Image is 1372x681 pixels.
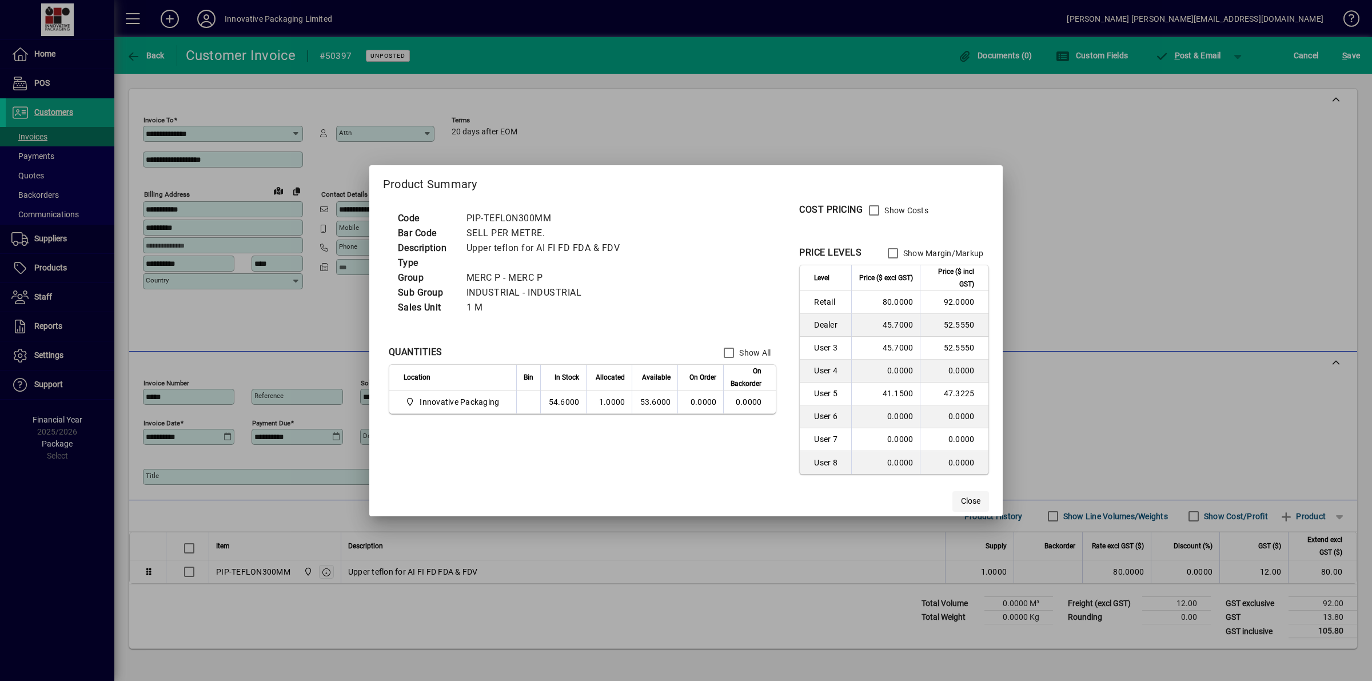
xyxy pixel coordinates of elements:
div: QUANTITIES [389,345,442,359]
td: 0.0000 [920,451,988,474]
td: MERC P - MERC P [461,270,634,285]
span: User 6 [814,411,844,422]
td: 0.0000 [920,405,988,428]
h2: Product Summary [369,165,1003,198]
label: Show Costs [882,205,928,216]
td: Bar Code [392,226,461,241]
td: 1.0000 [586,391,632,413]
span: User 5 [814,388,844,399]
td: Type [392,256,461,270]
div: PRICE LEVELS [799,246,862,260]
td: 53.6000 [632,391,677,413]
td: Sales Unit [392,300,461,315]
span: Level [814,272,829,284]
span: User 4 [814,365,844,376]
td: PIP-TEFLON300MM [461,211,634,226]
td: SELL PER METRE. [461,226,634,241]
td: 47.3225 [920,383,988,405]
td: INDUSTRIAL - INDUSTRIAL [461,285,634,300]
span: On Order [689,371,716,384]
span: Price ($ excl GST) [859,272,913,284]
td: 41.1500 [851,383,920,405]
td: 45.7000 [851,314,920,337]
label: Show All [737,347,771,359]
td: 52.5550 [920,314,988,337]
span: Retail [814,296,844,308]
td: 0.0000 [851,405,920,428]
span: On Backorder [731,365,761,390]
span: User 8 [814,457,844,468]
span: 0.0000 [691,397,717,407]
td: 54.6000 [540,391,586,413]
span: In Stock [555,371,579,384]
span: Allocated [596,371,625,384]
td: 45.7000 [851,337,920,360]
td: Upper teflon for AI FI FD FDA & FDV [461,241,634,256]
td: Code [392,211,461,226]
td: 0.0000 [851,360,920,383]
span: Price ($ incl GST) [927,265,974,290]
td: 80.0000 [851,291,920,314]
td: Sub Group [392,285,461,300]
td: Description [392,241,461,256]
span: User 3 [814,342,844,353]
td: 0.0000 [851,428,920,451]
td: 0.0000 [920,360,988,383]
span: Bin [524,371,533,384]
button: Close [952,491,989,512]
div: COST PRICING [799,203,863,217]
span: Innovative Packaging [420,396,499,408]
td: 52.5550 [920,337,988,360]
span: Innovative Packaging [404,395,504,409]
span: User 7 [814,433,844,445]
label: Show Margin/Markup [901,248,984,259]
td: 0.0000 [723,391,776,413]
td: 0.0000 [851,451,920,474]
span: Location [404,371,430,384]
span: Close [961,495,980,507]
span: Dealer [814,319,844,330]
td: 92.0000 [920,291,988,314]
td: 1 M [461,300,634,315]
span: Available [642,371,671,384]
td: 0.0000 [920,428,988,451]
td: Group [392,270,461,285]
